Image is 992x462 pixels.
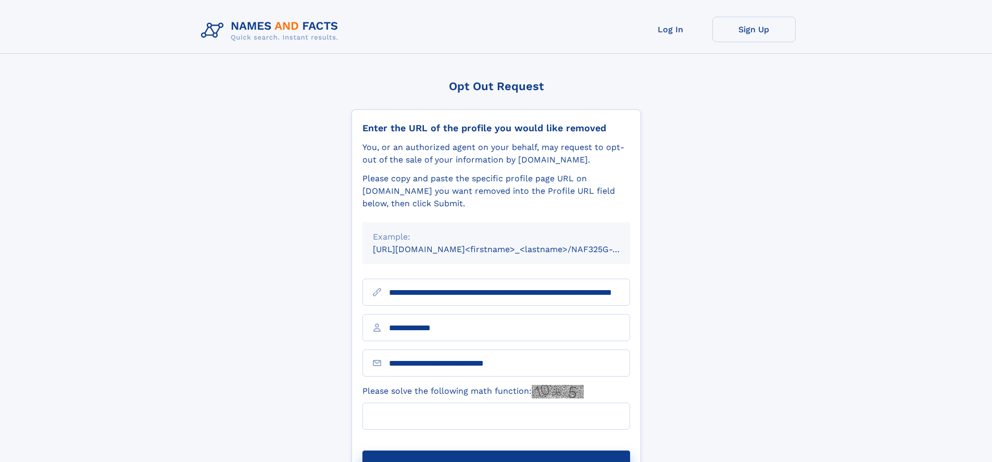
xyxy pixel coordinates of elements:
div: Please copy and paste the specific profile page URL on [DOMAIN_NAME] you want removed into the Pr... [362,172,630,210]
img: Logo Names and Facts [197,17,347,45]
div: Example: [373,231,620,243]
a: Sign Up [712,17,796,42]
div: Opt Out Request [351,80,641,93]
small: [URL][DOMAIN_NAME]<firstname>_<lastname>/NAF325G-xxxxxxxx [373,244,650,254]
label: Please solve the following math function: [362,385,584,398]
a: Log In [629,17,712,42]
div: You, or an authorized agent on your behalf, may request to opt-out of the sale of your informatio... [362,141,630,166]
div: Enter the URL of the profile you would like removed [362,122,630,134]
